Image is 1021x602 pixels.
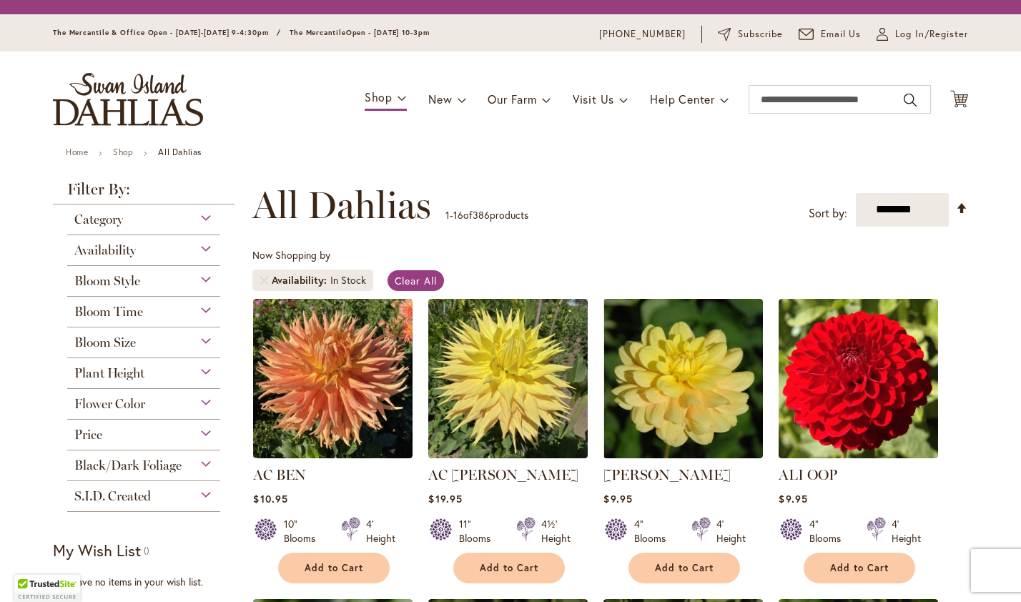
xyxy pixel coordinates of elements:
[272,273,330,287] span: Availability
[14,575,80,602] div: TrustedSite Certified
[877,27,968,41] a: Log In/Register
[904,89,917,112] button: Search
[53,540,141,561] strong: My Wish List
[779,466,837,483] a: ALI OOP
[779,492,807,505] span: $9.95
[305,562,363,574] span: Add to Cart
[480,562,538,574] span: Add to Cart
[53,575,244,589] div: You have no items in your wish list.
[830,562,889,574] span: Add to Cart
[74,304,143,320] span: Bloom Time
[158,147,202,157] strong: All Dahlias
[366,517,395,546] div: 4' Height
[628,553,740,583] button: Add to Cart
[253,299,413,458] img: AC BEN
[809,517,849,546] div: 4" Blooms
[779,299,938,458] img: ALI OOP
[895,27,968,41] span: Log In/Register
[74,335,136,350] span: Bloom Size
[541,517,571,546] div: 4½' Height
[445,208,450,222] span: 1
[473,208,490,222] span: 386
[603,492,632,505] span: $9.95
[113,147,133,157] a: Shop
[821,27,862,41] span: Email Us
[650,92,715,107] span: Help Center
[453,208,463,222] span: 16
[74,488,151,504] span: S.I.D. Created
[346,28,430,37] span: Open - [DATE] 10-3pm
[445,204,528,227] p: - of products
[74,212,123,227] span: Category
[53,182,235,204] strong: Filter By:
[252,184,431,227] span: All Dahlias
[453,553,565,583] button: Add to Cart
[488,92,536,107] span: Our Farm
[278,553,390,583] button: Add to Cart
[74,458,182,473] span: Black/Dark Foliage
[365,89,393,104] span: Shop
[284,517,324,546] div: 10" Blooms
[459,517,499,546] div: 11" Blooms
[74,273,140,289] span: Bloom Style
[53,28,346,37] span: The Mercantile & Office Open - [DATE]-[DATE] 9-4:30pm / The Mercantile
[428,299,588,458] img: AC Jeri
[388,270,444,291] a: Clear All
[330,273,366,287] div: In Stock
[428,492,462,505] span: $19.95
[74,427,102,443] span: Price
[599,27,686,41] a: [PHONE_NUMBER]
[252,248,330,262] span: Now Shopping by
[253,466,306,483] a: AC BEN
[253,448,413,461] a: AC BEN
[809,200,847,227] label: Sort by:
[253,492,287,505] span: $10.95
[428,466,578,483] a: AC [PERSON_NAME]
[603,466,731,483] a: [PERSON_NAME]
[603,448,763,461] a: AHOY MATEY
[428,448,588,461] a: AC Jeri
[799,27,862,41] a: Email Us
[634,517,674,546] div: 4" Blooms
[804,553,915,583] button: Add to Cart
[74,242,136,258] span: Availability
[74,365,144,381] span: Plant Height
[74,396,145,412] span: Flower Color
[260,276,268,285] a: Remove Availability In Stock
[779,448,938,461] a: ALI OOP
[428,92,452,107] span: New
[573,92,614,107] span: Visit Us
[892,517,921,546] div: 4' Height
[66,147,88,157] a: Home
[603,299,763,458] img: AHOY MATEY
[395,274,437,287] span: Clear All
[53,73,203,126] a: store logo
[655,562,714,574] span: Add to Cart
[718,27,783,41] a: Subscribe
[738,27,783,41] span: Subscribe
[716,517,746,546] div: 4' Height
